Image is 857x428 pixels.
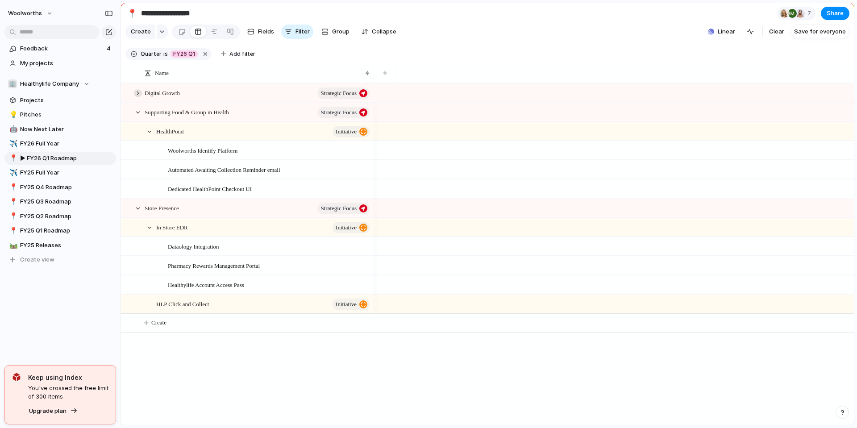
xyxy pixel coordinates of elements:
button: Group [317,25,354,39]
span: My projects [20,59,113,68]
a: 📍FY25 Q2 Roadmap [4,210,116,223]
button: Create view [4,253,116,266]
div: 💡 [9,110,16,120]
button: woolworths [4,6,58,21]
div: 🏢 [8,79,17,88]
span: Supporting Food & Group in Health [145,107,229,117]
button: Filter [281,25,313,39]
span: Pharmacy Rewards Management Portal [168,260,260,270]
span: Strategic Focus [320,106,357,119]
button: Save for everyone [790,25,849,39]
span: You've crossed the free limit of 300 items [28,384,108,401]
span: Now Next Later [20,125,113,134]
span: Feedback [20,44,104,53]
button: Create [125,25,155,39]
a: 💡Pitches [4,108,116,121]
span: Strategic Focus [320,202,357,215]
span: Linear [718,27,735,36]
button: 📍 [8,154,17,163]
a: 📍FY25 Q4 Roadmap [4,181,116,194]
span: Digital Growth [145,87,180,98]
span: Group [332,27,349,36]
a: 📍▶︎ FY26 Q1 Roadmap [4,152,116,165]
div: 🛤️ [9,240,16,250]
span: Dedicated HealthPoint Checkout UI [168,183,252,194]
span: FY25 Full Year [20,168,113,177]
span: FY25 Q1 Roadmap [20,226,113,235]
span: Create [131,27,151,36]
a: 🛤️FY25 Releases [4,239,116,252]
button: is [162,49,170,59]
button: 📍 [8,183,17,192]
span: Create [151,318,166,327]
span: initiative [336,298,357,311]
button: Clear [765,25,788,39]
div: ✈️ [9,168,16,178]
span: HLP Click and Collect [156,299,209,309]
a: Feedback4 [4,42,116,55]
span: Healthylife Account Access Pass [168,279,244,290]
div: 📍 [9,197,16,207]
div: 📍 [9,182,16,192]
div: 📍 [127,7,137,19]
span: Quarter [141,50,162,58]
button: Strategic Focus [317,107,370,118]
button: initiative [333,126,370,137]
a: ✈️FY26 Full Year [4,137,116,150]
div: 📍 [9,153,16,163]
button: Fields [244,25,278,39]
span: Upgrade plan [29,407,67,416]
span: FY25 Releases [20,241,113,250]
span: 7 [807,9,814,18]
button: 📍 [125,6,139,21]
a: Projects [4,94,116,107]
span: Save for everyone [794,27,846,36]
button: 💡 [8,110,17,119]
div: 📍 [9,211,16,221]
span: HealthPoint [156,126,184,136]
span: FY25 Q4 Roadmap [20,183,113,192]
div: 🤖 [9,124,16,134]
span: Store Presence [145,203,179,213]
span: FY26 Q1 [173,50,195,58]
button: Collapse [358,25,400,39]
span: Share [827,9,844,18]
a: 📍FY25 Q1 Roadmap [4,224,116,237]
button: Linear [704,25,739,38]
span: Filter [295,27,310,36]
span: FY25 Q2 Roadmap [20,212,113,221]
button: Upgrade plan [26,405,80,417]
div: 📍FY25 Q3 Roadmap [4,195,116,208]
button: 📍 [8,226,17,235]
a: 🤖Now Next Later [4,123,116,136]
span: Strategic Focus [320,87,357,100]
button: ✈️ [8,139,17,148]
button: Add filter [216,48,261,60]
div: ✈️ [9,139,16,149]
button: ✈️ [8,168,17,177]
span: Add filter [229,50,255,58]
span: Clear [769,27,784,36]
span: Create view [20,255,54,264]
button: Strategic Focus [317,87,370,99]
span: Woolworths Identify Platform [168,145,237,155]
span: Fields [258,27,274,36]
button: 🤖 [8,125,17,134]
span: In Store EDR [156,222,188,232]
span: Name [155,69,169,78]
span: ▶︎ FY26 Q1 Roadmap [20,154,113,163]
div: 📍 [9,226,16,236]
span: Keep using Index [28,373,108,382]
button: Strategic Focus [317,203,370,214]
button: initiative [333,299,370,310]
a: ✈️FY25 Full Year [4,166,116,179]
button: 📍 [8,197,17,206]
span: FY26 Full Year [20,139,113,148]
button: 🛤️ [8,241,17,250]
